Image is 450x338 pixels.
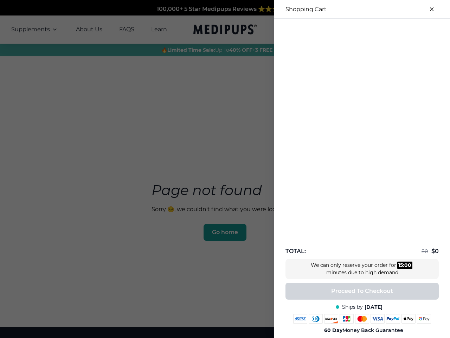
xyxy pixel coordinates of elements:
img: jcb [340,314,354,324]
img: apple [401,314,416,324]
span: $ 0 [431,248,439,255]
img: discover [324,314,338,324]
span: Ships by [342,304,363,311]
img: mastercard [355,314,369,324]
img: paypal [386,314,400,324]
h3: Shopping Cart [285,6,327,13]
div: : [397,262,412,269]
span: TOTAL: [285,248,306,255]
img: amex [293,314,307,324]
span: [DATE] [365,304,382,311]
button: close-cart [425,2,439,16]
div: We can only reserve your order for minutes due to high demand [309,262,415,276]
img: diners-club [309,314,323,324]
img: google [417,314,431,324]
span: $ 0 [422,248,428,255]
img: visa [371,314,385,324]
div: 00 [404,262,411,269]
span: Money Back Guarantee [324,327,403,334]
div: 15 [398,262,403,269]
strong: 60 Day [324,327,342,333]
